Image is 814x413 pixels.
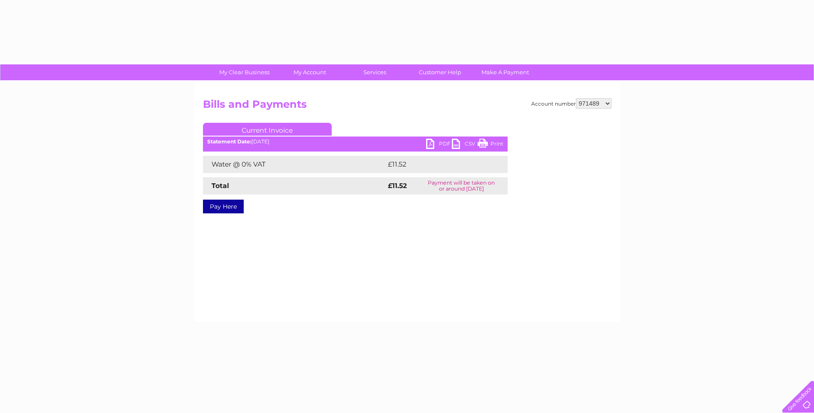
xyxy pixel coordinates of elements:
a: My Clear Business [209,64,280,80]
div: Account number [531,98,611,109]
a: Print [478,139,503,151]
a: Pay Here [203,200,244,213]
td: Payment will be taken on or around [DATE] [415,177,507,194]
td: £11.52 [386,156,488,173]
h2: Bills and Payments [203,98,611,115]
td: Water @ 0% VAT [203,156,386,173]
a: Services [339,64,410,80]
a: Make A Payment [470,64,541,80]
a: Current Invoice [203,123,332,136]
div: [DATE] [203,139,508,145]
a: Customer Help [405,64,475,80]
strong: £11.52 [388,182,407,190]
a: CSV [452,139,478,151]
a: My Account [274,64,345,80]
b: Statement Date: [207,138,251,145]
strong: Total [212,182,229,190]
a: PDF [426,139,452,151]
